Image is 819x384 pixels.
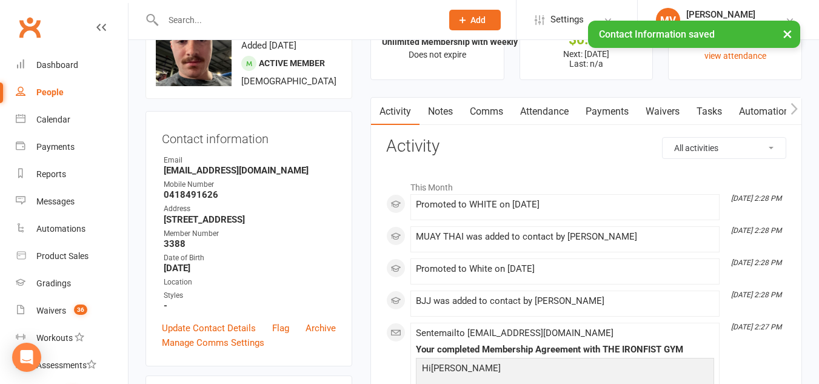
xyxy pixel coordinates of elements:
[36,306,66,315] div: Waivers
[731,323,781,331] i: [DATE] 2:27 PM
[416,345,714,355] div: Your completed Membership Agreement with THE IRONFIST GYM
[36,87,64,97] div: People
[164,228,336,240] div: Member Number
[162,321,256,335] a: Update Contact Details
[164,165,336,176] strong: [EMAIL_ADDRESS][DOMAIN_NAME]
[164,214,336,225] strong: [STREET_ADDRESS]
[686,9,755,20] div: [PERSON_NAME]
[656,8,680,32] div: MV
[36,224,85,234] div: Automations
[164,290,336,301] div: Styles
[259,58,325,68] span: Active member
[164,238,336,249] strong: 3388
[731,226,781,235] i: [DATE] 2:28 PM
[16,133,128,161] a: Payments
[164,252,336,264] div: Date of Birth
[164,277,336,288] div: Location
[731,258,781,267] i: [DATE] 2:28 PM
[164,263,336,274] strong: [DATE]
[416,200,714,210] div: Promoted to WHITE on [DATE]
[416,232,714,242] div: MUAY THAI was added to contact by [PERSON_NAME]
[420,98,461,126] a: Notes
[16,161,128,188] a: Reports
[36,278,71,288] div: Gradings
[371,98,420,126] a: Activity
[512,98,577,126] a: Attendance
[686,20,755,31] div: The Ironfist Gym
[36,115,70,124] div: Calendar
[15,12,45,42] a: Clubworx
[162,335,264,350] a: Manage Comms Settings
[164,189,336,200] strong: 0418491626
[16,352,128,379] a: Assessments
[688,98,730,126] a: Tasks
[577,98,637,126] a: Payments
[16,79,128,106] a: People
[16,188,128,215] a: Messages
[16,243,128,270] a: Product Sales
[386,137,786,156] h3: Activity
[164,203,336,215] div: Address
[164,155,336,166] div: Email
[241,76,336,87] span: [DEMOGRAPHIC_DATA]
[422,363,431,374] span: Hi
[550,6,584,33] span: Settings
[637,98,688,126] a: Waivers
[272,321,289,335] a: Flag
[416,264,714,274] div: Promoted to White on [DATE]
[36,251,89,261] div: Product Sales
[730,98,803,126] a: Automations
[419,361,711,379] p: [PERSON_NAME]
[36,197,75,206] div: Messages
[36,333,73,343] div: Workouts
[36,360,96,370] div: Assessments
[531,49,642,69] p: Next: [DATE] Last: n/a
[162,127,336,146] h3: Contact information
[16,106,128,133] a: Calendar
[449,10,501,30] button: Add
[36,60,78,70] div: Dashboard
[409,50,466,59] span: Does not expire
[731,291,781,299] i: [DATE] 2:28 PM
[416,296,714,306] div: BJJ was added to contact by [PERSON_NAME]
[36,169,66,179] div: Reports
[386,175,786,194] li: This Month
[16,270,128,297] a: Gradings
[731,194,781,203] i: [DATE] 2:28 PM
[416,328,613,339] span: Sent email to [EMAIL_ADDRESS][DOMAIN_NAME]
[777,21,798,47] button: ×
[16,215,128,243] a: Automations
[704,51,766,61] a: view attendance
[16,297,128,325] a: Waivers 36
[16,52,128,79] a: Dashboard
[12,343,41,372] div: Open Intercom Messenger
[306,321,336,335] a: Archive
[159,12,433,29] input: Search...
[164,179,336,190] div: Mobile Number
[36,142,75,152] div: Payments
[16,325,128,352] a: Workouts
[588,21,800,48] div: Contact Information saved
[461,98,512,126] a: Comms
[164,300,336,311] strong: -
[74,305,87,315] span: 36
[470,15,486,25] span: Add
